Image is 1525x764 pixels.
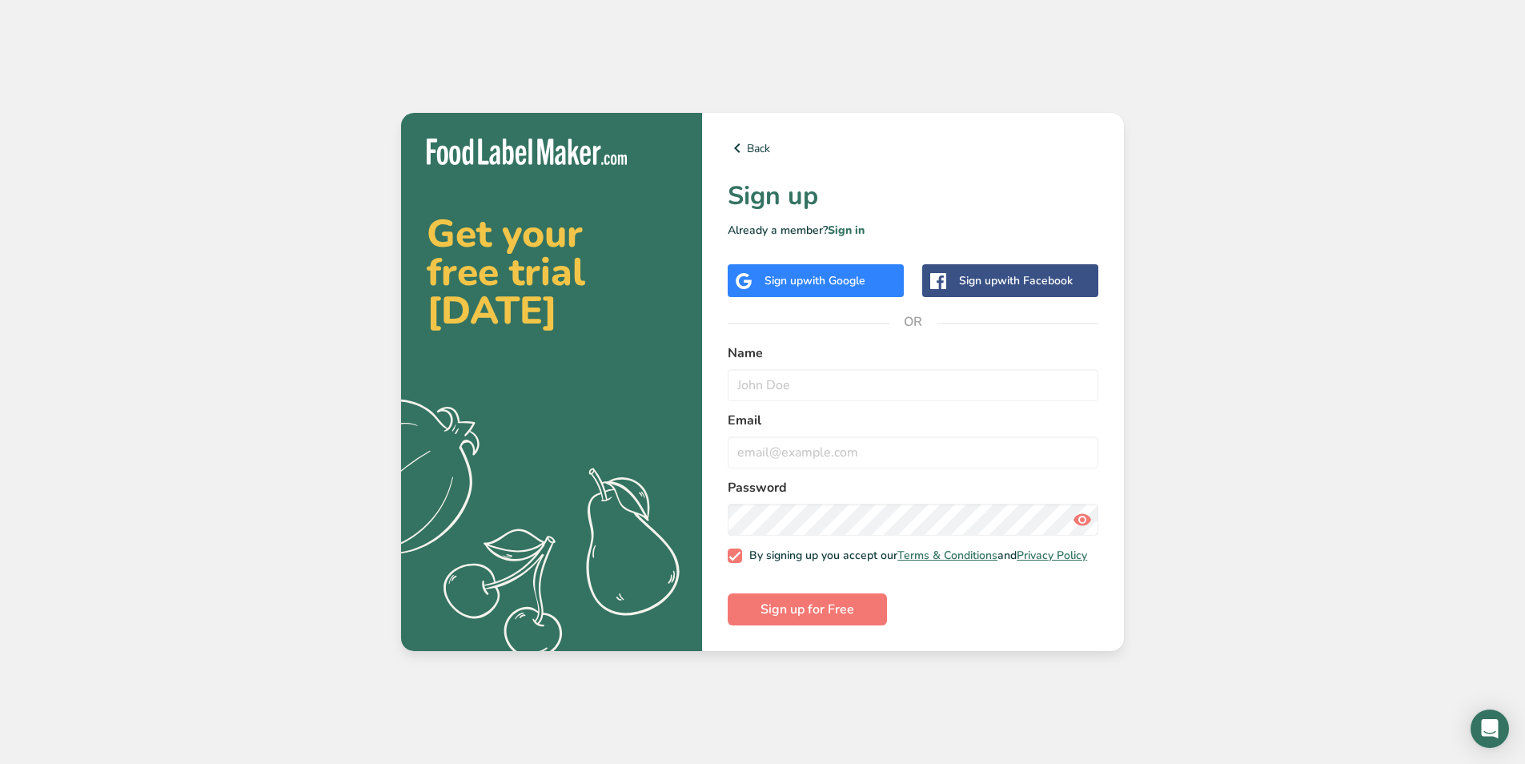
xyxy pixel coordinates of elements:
div: Sign up [959,272,1073,289]
a: Sign in [828,223,865,238]
a: Back [728,139,1098,158]
label: Email [728,411,1098,430]
span: with Google [803,273,865,288]
h2: Get your free trial [DATE] [427,215,676,330]
a: Terms & Conditions [897,548,997,563]
span: Sign up for Free [760,600,854,619]
button: Sign up for Free [728,593,887,625]
span: OR [889,298,937,346]
input: email@example.com [728,436,1098,468]
p: Already a member? [728,222,1098,239]
input: John Doe [728,369,1098,401]
span: By signing up you accept our and [742,549,1088,563]
a: Privacy Policy [1017,548,1087,563]
img: Food Label Maker [427,139,627,165]
label: Name [728,344,1098,363]
span: with Facebook [997,273,1073,288]
div: Sign up [765,272,865,289]
label: Password [728,478,1098,497]
h1: Sign up [728,177,1098,215]
div: Open Intercom Messenger [1471,710,1509,748]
